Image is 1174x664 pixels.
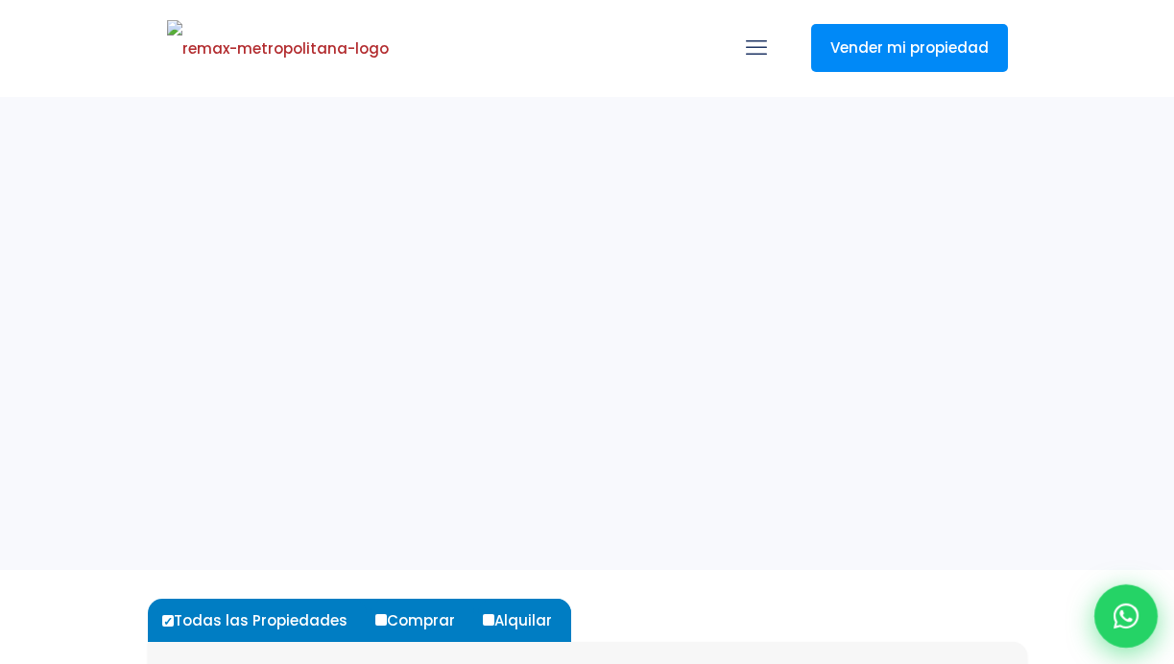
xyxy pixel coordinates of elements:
[478,599,571,642] label: Alquilar
[740,32,773,64] a: mobile menu
[167,20,389,78] img: remax-metropolitana-logo
[483,614,494,626] input: Alquilar
[371,599,474,642] label: Comprar
[162,615,174,627] input: Todas las Propiedades
[157,599,367,642] label: Todas las Propiedades
[375,614,387,626] input: Comprar
[811,24,1008,72] a: Vender mi propiedad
